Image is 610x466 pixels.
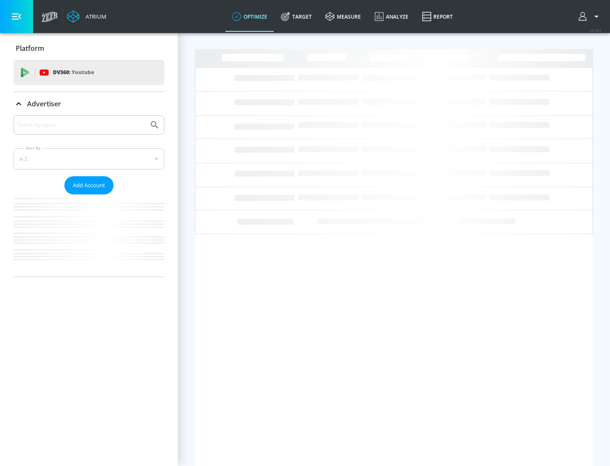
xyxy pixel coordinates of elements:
input: Search by name [17,119,145,130]
div: Advertiser [14,115,164,277]
a: optimize [225,1,274,32]
p: Youtube [72,68,94,77]
a: Report [415,1,460,32]
nav: list of Advertiser [14,194,164,277]
span: v 4.24.0 [590,28,602,33]
button: Add Account [64,176,114,194]
p: DV360: [53,68,94,77]
div: Atrium [82,13,106,20]
a: Atrium [67,10,106,23]
p: Advertiser [27,99,61,108]
div: Advertiser [14,92,164,116]
p: Platform [16,44,44,53]
div: Platform [14,36,164,60]
div: A-Z [14,148,164,169]
label: Sort By [24,145,42,151]
span: Add Account [73,180,105,190]
a: Analyze [368,1,415,32]
div: DV360: Youtube [14,60,164,85]
a: measure [319,1,368,32]
a: Target [274,1,319,32]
